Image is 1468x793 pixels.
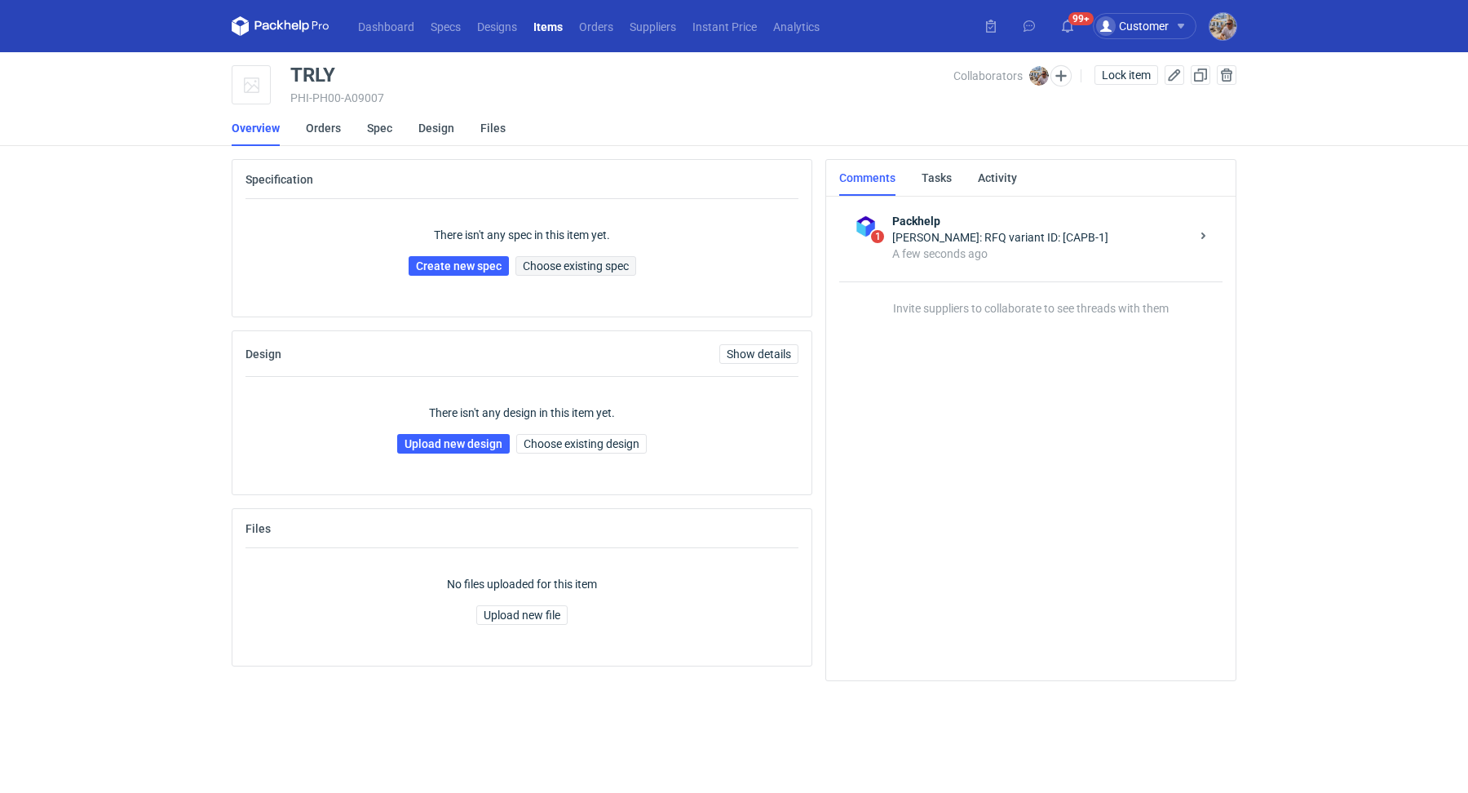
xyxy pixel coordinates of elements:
[892,246,1190,262] div: A few seconds ago
[245,173,313,186] h2: Specification
[621,16,684,36] a: Suppliers
[515,256,636,276] button: Choose existing spec
[525,16,571,36] a: Items
[1209,13,1236,40] img: Michał Palasek
[447,576,597,592] p: No files uploaded for this item
[232,16,329,36] svg: Packhelp Pro
[1055,13,1081,39] button: 99+
[1217,65,1236,85] button: Delete item
[469,16,525,36] a: Designs
[245,522,271,535] h2: Files
[1094,65,1158,85] button: Lock item
[1093,13,1209,39] button: Customer
[232,110,280,146] a: Overview
[409,256,509,276] a: Create new spec
[871,230,884,243] span: 1
[839,160,895,196] a: Comments
[1165,65,1184,85] button: Edit item
[523,260,629,272] span: Choose existing spec
[306,110,341,146] a: Orders
[839,281,1223,315] p: Invite suppliers to collaborate to see threads with them
[480,110,506,146] a: Files
[1050,65,1072,86] button: Edit collaborators
[245,348,281,361] h2: Design
[350,16,422,36] a: Dashboard
[892,229,1190,246] div: [PERSON_NAME]: RFQ variant ID: [CAPB-1]
[1191,65,1210,85] button: Duplicate Item
[367,110,392,146] a: Spec
[290,91,953,104] div: PHI-PH00-A09007
[892,213,1190,229] strong: Packhelp
[1096,16,1169,36] div: Customer
[516,434,647,454] button: Choose existing design
[719,344,798,364] a: Show details
[434,227,610,243] p: There isn't any spec in this item yet.
[1102,69,1151,81] span: Lock item
[1029,66,1049,86] img: Michał Palasek
[290,65,335,85] div: TRLY
[429,405,615,421] p: There isn't any design in this item yet.
[978,160,1017,196] a: Activity
[922,160,952,196] a: Tasks
[476,605,568,625] button: Upload new file
[524,438,639,450] span: Choose existing design
[852,213,879,240] img: Packhelp
[953,69,1023,82] span: Collaborators
[484,609,560,621] span: Upload new file
[684,16,765,36] a: Instant Price
[422,16,469,36] a: Specs
[397,434,510,454] a: Upload new design
[765,16,828,36] a: Analytics
[418,110,454,146] a: Design
[571,16,621,36] a: Orders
